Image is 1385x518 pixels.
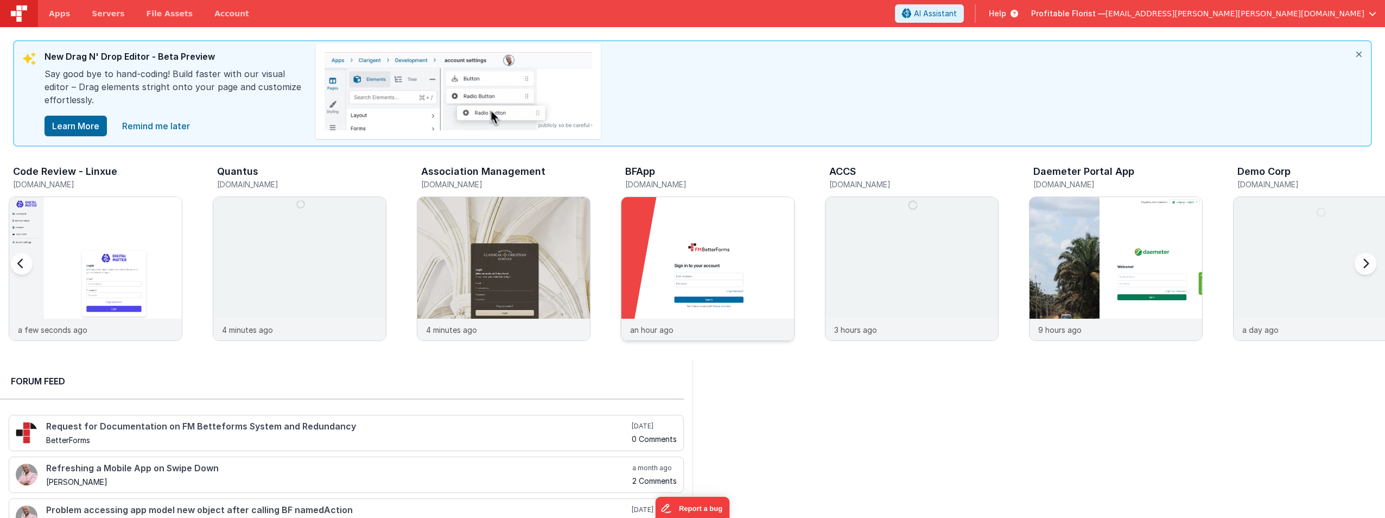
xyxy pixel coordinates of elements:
[16,464,37,485] img: 411_2.png
[989,8,1006,19] span: Help
[630,324,674,336] p: an hour ago
[895,4,964,23] button: AI Assistant
[147,8,193,19] span: File Assets
[421,180,590,188] h5: [DOMAIN_NAME]
[914,8,957,19] span: AI Assistant
[625,180,795,188] h5: [DOMAIN_NAME]
[1106,8,1364,19] span: [EMAIL_ADDRESS][PERSON_NAME][PERSON_NAME][DOMAIN_NAME]
[1242,324,1279,336] p: a day ago
[13,180,182,188] h5: [DOMAIN_NAME]
[11,375,673,388] h2: Forum Feed
[632,464,677,472] h5: a month ago
[46,506,630,515] h4: Problem accessing app model new object after calling BF namedAction
[45,67,305,115] div: Say good bye to hand-coding! Build faster with our visual editor – Drag elements stright onto you...
[222,324,273,336] p: 4 minutes ago
[1237,166,1291,177] h3: Demo Corp
[217,166,258,177] h3: Quantus
[45,116,107,136] button: Learn More
[46,478,630,486] h5: [PERSON_NAME]
[46,436,630,444] h5: BetterForms
[46,464,630,473] h4: Refreshing a Mobile App on Swipe Down
[49,8,70,19] span: Apps
[16,422,37,444] img: 295_2.png
[92,8,124,19] span: Servers
[632,422,677,431] h5: [DATE]
[421,166,545,177] h3: Association Management
[829,180,999,188] h5: [DOMAIN_NAME]
[45,50,305,67] div: New Drag N' Drop Editor - Beta Preview
[1031,8,1376,19] button: Profitable Florist — [EMAIL_ADDRESS][PERSON_NAME][PERSON_NAME][DOMAIN_NAME]
[834,324,877,336] p: 3 hours ago
[217,180,386,188] h5: [DOMAIN_NAME]
[46,422,630,432] h4: Request for Documentation on FM Betteforms System and Redundancy
[1031,8,1106,19] span: Profitable Florist —
[1033,166,1134,177] h3: Daemeter Portal App
[426,324,477,336] p: 4 minutes ago
[829,166,856,177] h3: ACCS
[1038,324,1082,336] p: 9 hours ago
[13,166,117,177] h3: Code Review - Linxue
[9,415,684,451] a: Request for Documentation on FM Betteforms System and Redundancy BetterForms [DATE] 0 Comments
[632,506,677,514] h5: [DATE]
[632,477,677,485] h5: 2 Comments
[116,115,196,137] a: close
[625,166,655,177] h3: BFApp
[632,435,677,443] h5: 0 Comments
[1347,41,1371,67] i: close
[9,457,684,493] a: Refreshing a Mobile App on Swipe Down [PERSON_NAME] a month ago 2 Comments
[1033,180,1203,188] h5: [DOMAIN_NAME]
